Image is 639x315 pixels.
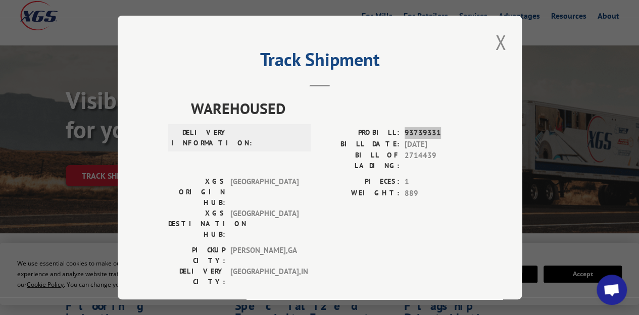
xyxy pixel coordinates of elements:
[230,245,299,266] span: [PERSON_NAME] , GA
[405,176,471,188] span: 1
[168,52,471,72] h2: Track Shipment
[168,176,225,208] label: XGS ORIGIN HUB:
[168,245,225,266] label: PICKUP CITY:
[320,188,400,199] label: WEIGHT:
[168,208,225,240] label: XGS DESTINATION HUB:
[230,266,299,287] span: [GEOGRAPHIC_DATA] , IN
[492,28,509,56] button: Close modal
[405,127,471,139] span: 93739331
[171,127,228,148] label: DELIVERY INFORMATION:
[230,208,299,240] span: [GEOGRAPHIC_DATA]
[191,97,471,120] span: WAREHOUSED
[405,139,471,150] span: [DATE]
[320,127,400,139] label: PROBILL:
[597,275,627,305] a: Open chat
[405,188,471,199] span: 889
[320,139,400,150] label: BILL DATE:
[230,176,299,208] span: [GEOGRAPHIC_DATA]
[320,150,400,171] label: BILL OF LADING:
[168,266,225,287] label: DELIVERY CITY:
[405,150,471,171] span: 2714439
[320,176,400,188] label: PIECES:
